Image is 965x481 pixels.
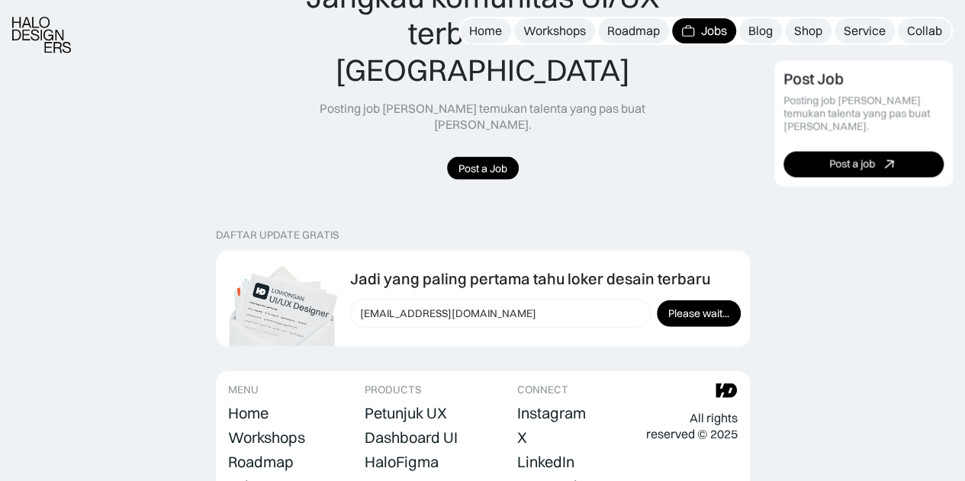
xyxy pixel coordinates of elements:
[447,157,519,181] a: Post a Job
[350,299,651,328] input: Drop email kamu di sini
[785,18,832,43] a: Shop
[783,151,944,177] a: Post a job
[829,158,875,171] div: Post a job
[228,451,294,473] a: Roadmap
[228,383,259,396] div: MENU
[365,453,439,471] div: HaloFigma
[517,453,574,471] div: LinkedIn
[794,23,822,39] div: Shop
[844,23,886,39] div: Service
[645,410,737,442] div: All rights reserved © 2025
[898,18,951,43] a: Collab
[517,427,527,448] a: X
[657,300,741,327] input: Please wait...
[228,453,294,471] div: Roadmap
[701,23,727,39] div: Jobs
[517,404,586,422] div: Instagram
[365,451,439,473] a: HaloFigma
[672,18,736,43] a: Jobs
[365,404,447,422] div: Petunjuk UX
[350,299,741,328] form: Form Subscription
[739,18,782,43] a: Blog
[365,427,458,448] a: Dashboard UI
[216,229,339,242] div: DAFTAR UPDATE GRATIS
[783,70,844,88] div: Post Job
[748,23,773,39] div: Blog
[598,18,669,43] a: Roadmap
[228,402,269,424] a: Home
[517,428,527,447] div: X
[275,101,691,133] div: Posting job [PERSON_NAME] temukan talenta yang pas buat [PERSON_NAME].
[228,404,269,422] div: Home
[783,95,944,133] div: Posting job [PERSON_NAME] temukan talenta yang pas buat [PERSON_NAME].
[517,451,574,473] a: LinkedIn
[365,383,421,396] div: PRODUCTS
[607,23,660,39] div: Roadmap
[514,18,595,43] a: Workshops
[835,18,895,43] a: Service
[907,23,942,39] div: Collab
[228,427,305,448] a: Workshops
[228,428,305,447] div: Workshops
[523,23,586,39] div: Workshops
[458,162,507,175] div: Post a Job
[460,18,511,43] a: Home
[517,383,568,396] div: CONNECT
[469,23,502,39] div: Home
[365,402,447,424] a: Petunjuk UX
[350,270,710,288] div: Jadi yang paling pertama tahu loker desain terbaru
[517,402,586,424] a: Instagram
[365,428,458,447] div: Dashboard UI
